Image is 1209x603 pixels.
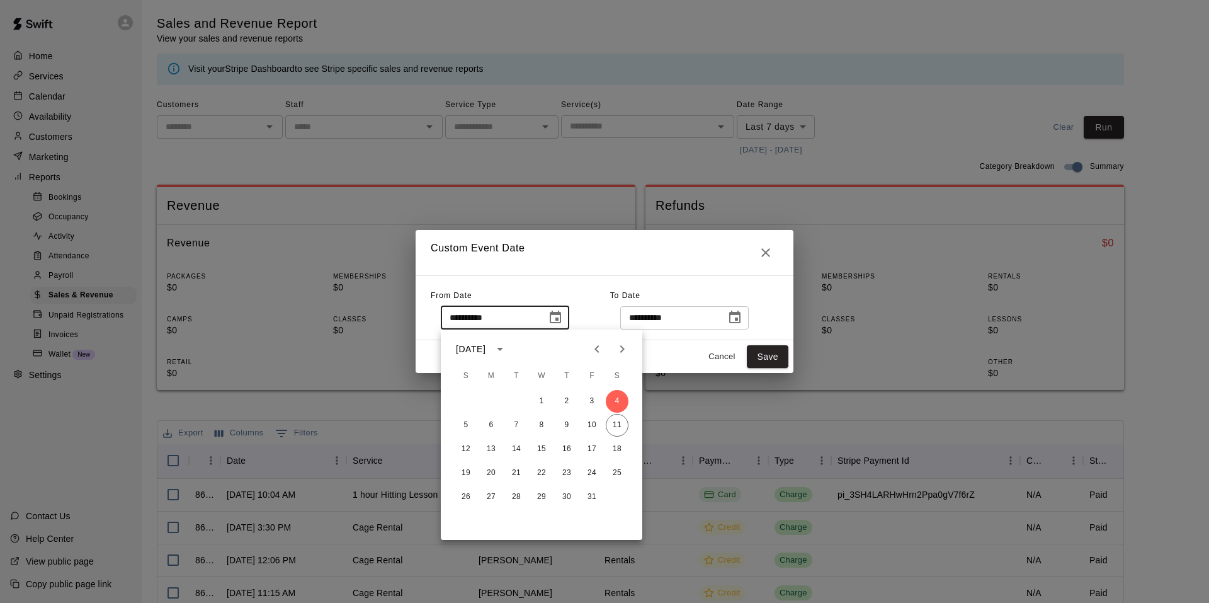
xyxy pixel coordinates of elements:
button: 17 [581,438,603,461]
button: 12 [455,438,477,461]
button: 4 [606,390,628,413]
button: 19 [455,462,477,485]
button: 6 [480,414,502,437]
button: 24 [581,462,603,485]
button: 15 [530,438,553,461]
span: To Date [610,291,640,300]
span: Saturday [606,364,628,389]
button: 30 [555,486,578,508]
button: 13 [480,438,502,461]
button: 9 [555,414,578,437]
button: 7 [505,414,528,437]
button: 23 [555,462,578,485]
button: 14 [505,438,528,461]
button: 28 [505,486,528,508]
span: Friday [581,364,603,389]
button: Close [753,240,778,265]
button: 10 [581,414,603,437]
button: 20 [480,462,502,485]
button: 31 [581,486,603,508]
button: Save [747,345,788,369]
button: 11 [606,414,628,437]
button: Previous month [584,336,610,362]
button: 26 [455,486,477,508]
button: 25 [606,462,628,485]
span: Monday [480,364,502,389]
div: [DATE] [456,343,485,356]
button: Choose date, selected date is Oct 4, 2025 [543,305,568,330]
button: Next month [610,336,635,362]
button: 5 [455,414,477,437]
span: Thursday [555,364,578,389]
h2: Custom Event Date [416,230,793,275]
button: 2 [555,390,578,413]
button: 27 [480,486,502,508]
button: Choose date, selected date is Oct 11, 2025 [722,305,747,330]
span: Tuesday [505,364,528,389]
button: 1 [530,390,553,413]
button: 29 [530,486,553,508]
span: Wednesday [530,364,553,389]
button: 18 [606,438,628,461]
button: 16 [555,438,578,461]
span: Sunday [455,364,477,389]
button: 21 [505,462,528,485]
button: 3 [581,390,603,413]
span: From Date [431,291,472,300]
button: calendar view is open, switch to year view [489,338,511,360]
button: Cancel [701,347,742,367]
button: 8 [530,414,553,437]
button: 22 [530,462,553,485]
